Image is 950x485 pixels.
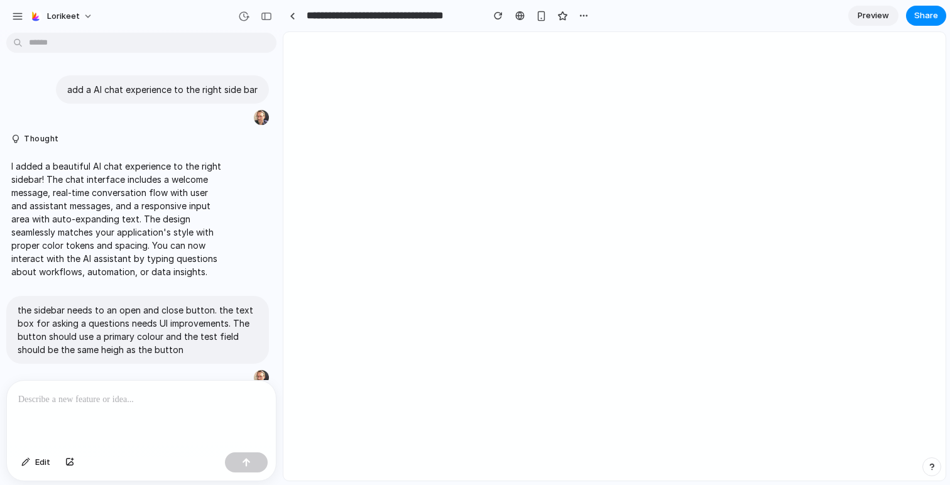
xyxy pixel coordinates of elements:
[35,456,50,469] span: Edit
[11,160,221,278] p: I added a beautiful AI chat experience to the right sidebar! The chat interface includes a welcom...
[848,6,898,26] a: Preview
[15,452,57,472] button: Edit
[67,83,258,96] p: add a AI chat experience to the right side bar
[47,10,80,23] span: Lorikeet
[858,9,889,22] span: Preview
[906,6,946,26] button: Share
[914,9,938,22] span: Share
[25,6,99,26] button: Lorikeet
[18,303,258,356] p: the sidebar needs to an open and close button. the text box for asking a questions needs UI impro...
